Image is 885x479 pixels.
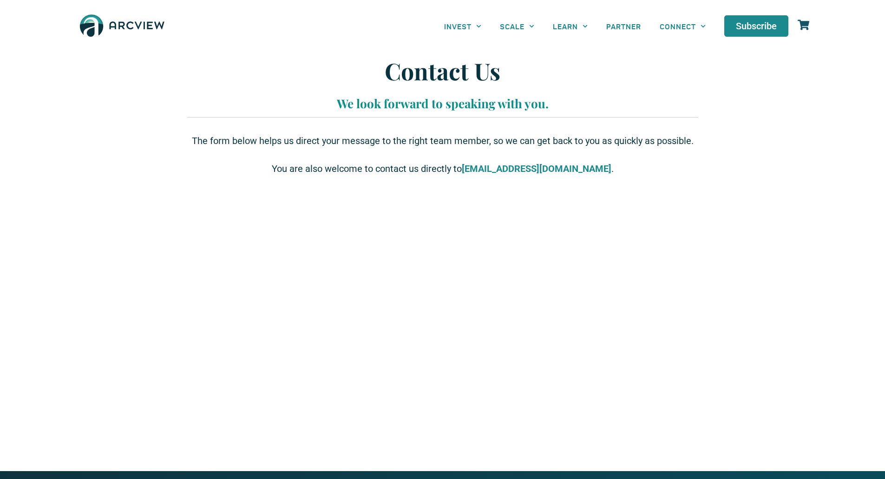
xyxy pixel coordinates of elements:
[462,163,611,176] a: [EMAIL_ADDRESS][DOMAIN_NAME]
[724,15,788,37] a: Subscribe
[491,16,544,37] a: SCALE
[650,16,715,37] a: CONNECT
[435,16,491,37] a: INVEST
[76,9,169,43] img: The Arcview Group
[192,162,694,176] p: You are also welcome to contact us directly to .
[462,163,611,174] strong: [EMAIL_ADDRESS][DOMAIN_NAME]
[435,16,715,37] nav: Menu
[736,21,777,31] span: Subscribe
[192,94,694,112] p: We look forward to speaking with you.
[544,16,597,37] a: LEARN
[192,57,694,85] h1: Contact Us
[597,16,650,37] a: PARTNER
[192,135,694,146] span: The form below helps us direct your message to the right team member, so we can get back to you a...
